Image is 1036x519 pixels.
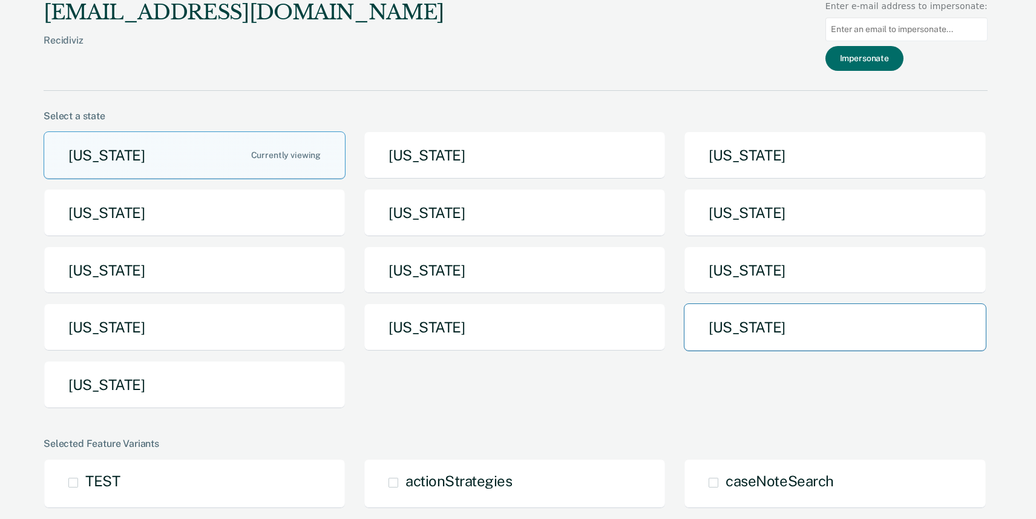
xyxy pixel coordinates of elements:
[44,303,346,351] button: [US_STATE]
[364,189,666,237] button: [US_STATE]
[44,35,444,65] div: Recidiviz
[684,131,986,179] button: [US_STATE]
[44,131,346,179] button: [US_STATE]
[684,303,986,351] button: [US_STATE]
[44,246,346,294] button: [US_STATE]
[364,131,666,179] button: [US_STATE]
[364,246,666,294] button: [US_STATE]
[44,361,346,409] button: [US_STATE]
[44,110,988,122] div: Select a state
[85,472,120,489] span: TEST
[825,46,903,71] button: Impersonate
[44,189,346,237] button: [US_STATE]
[825,18,988,41] input: Enter an email to impersonate...
[44,438,988,449] div: Selected Feature Variants
[726,472,833,489] span: caseNoteSearch
[405,472,512,489] span: actionStrategies
[684,189,986,237] button: [US_STATE]
[684,246,986,294] button: [US_STATE]
[364,303,666,351] button: [US_STATE]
